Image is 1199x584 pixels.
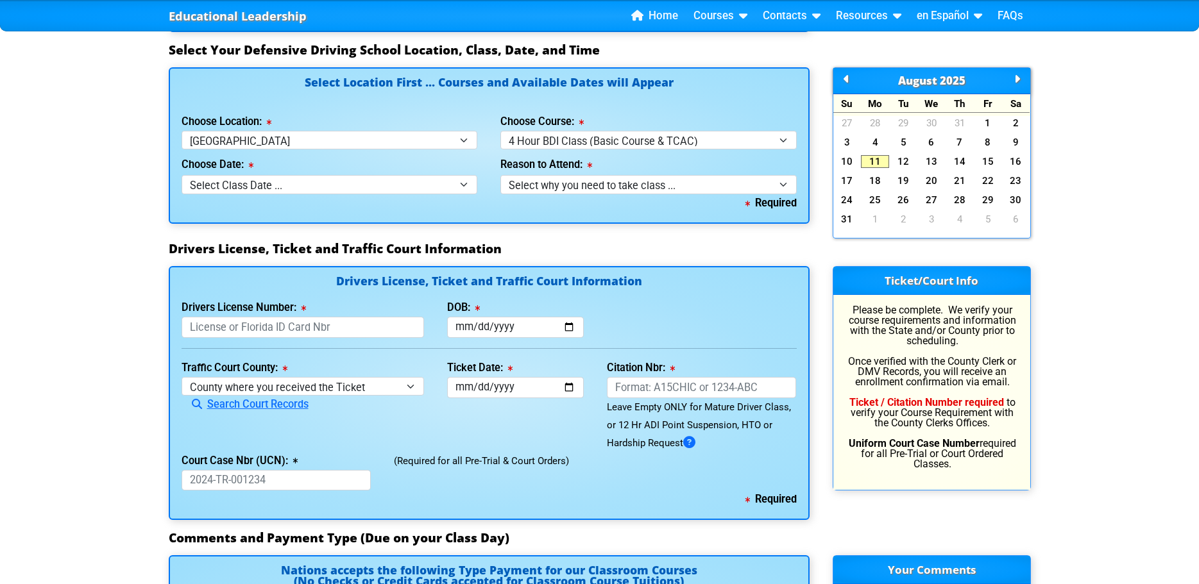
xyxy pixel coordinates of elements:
a: Search Court Records [182,398,309,410]
a: Contacts [758,6,826,26]
a: 20 [917,174,946,187]
a: 16 [1002,155,1030,168]
a: 29 [889,117,917,129]
a: 31 [833,213,862,226]
a: 14 [946,155,974,168]
a: 5 [889,136,917,149]
h3: Your Comments [833,556,1030,584]
a: 30 [917,117,946,129]
div: Sa [1002,94,1030,113]
input: mm/dd/yyyy [447,317,584,338]
a: FAQs [992,6,1028,26]
a: 3 [917,213,946,226]
h4: Select Location First ... Courses and Available Dates will Appear [182,77,797,103]
a: 9 [1002,136,1030,149]
label: Drivers License Number: [182,303,306,313]
h3: Drivers License, Ticket and Traffic Court Information [169,241,1031,256]
a: 18 [861,174,889,187]
label: DOB: [447,303,480,313]
div: Th [946,94,974,113]
a: en Español [912,6,987,26]
a: 4 [861,136,889,149]
a: 29 [974,194,1002,206]
a: 31 [946,117,974,129]
input: Format: A15CHIC or 1234-ABC [607,377,797,398]
a: 10 [833,155,862,168]
label: Choose Date: [182,160,253,170]
div: We [917,94,946,113]
h3: Ticket/Court Info [833,267,1030,295]
div: (Required for all Pre-Trial & Court Orders) [382,452,808,491]
a: Resources [831,6,906,26]
a: 23 [1002,174,1030,187]
a: 17 [833,174,862,187]
a: 13 [917,155,946,168]
a: 30 [1002,194,1030,206]
a: 28 [946,194,974,206]
span: 2025 [940,73,965,88]
input: mm/dd/yyyy [447,377,584,398]
div: Fr [974,94,1002,113]
a: 28 [861,117,889,129]
h3: Select Your Defensive Driving School Location, Class, Date, and Time [169,42,1031,58]
input: License or Florida ID Card Nbr [182,317,425,338]
a: 3 [833,136,862,149]
a: 24 [833,194,862,206]
b: Required [745,197,797,209]
a: Courses [688,6,753,26]
label: Choose Course: [500,117,584,127]
a: 15 [974,155,1002,168]
a: 7 [946,136,974,149]
a: 19 [889,174,917,187]
div: Leave Empty ONLY for Mature Driver Class, or 12 Hr ADI Point Suspension, HTO or Hardship Request [607,398,797,452]
h4: Drivers License, Ticket and Traffic Court Information [182,276,797,289]
label: Ticket Date: [447,363,513,373]
a: 6 [917,136,946,149]
label: Choose Location: [182,117,271,127]
input: 2024-TR-001234 [182,470,371,491]
span: August [898,73,937,88]
div: Tu [889,94,917,113]
label: Court Case Nbr (UCN): [182,456,298,466]
a: 6 [1002,213,1030,226]
a: Educational Leadership [169,6,307,27]
a: 27 [833,117,862,129]
a: Home [626,6,683,26]
a: 1 [861,213,889,226]
a: 5 [974,213,1002,226]
b: Required [745,493,797,505]
b: Uniform Court Case Number [849,437,980,449]
a: 2 [889,213,917,226]
a: 27 [917,194,946,206]
a: 8 [974,136,1002,149]
div: Mo [861,94,889,113]
a: 2 [1002,117,1030,129]
a: 1 [974,117,1002,129]
a: 22 [974,174,1002,187]
label: Traffic Court County: [182,363,287,373]
label: Citation Nbr: [607,363,675,373]
a: 21 [946,174,974,187]
label: Reason to Attend: [500,160,592,170]
h3: Comments and Payment Type (Due on your Class Day) [169,530,1031,546]
div: Su [833,94,862,113]
a: 26 [889,194,917,206]
b: Ticket / Citation Number required [849,396,1004,408]
a: 12 [889,155,917,168]
p: Please be complete. We verify your course requirements and information with the State and/or Coun... [845,305,1019,469]
a: 4 [946,213,974,226]
a: 11 [861,155,889,168]
a: 25 [861,194,889,206]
